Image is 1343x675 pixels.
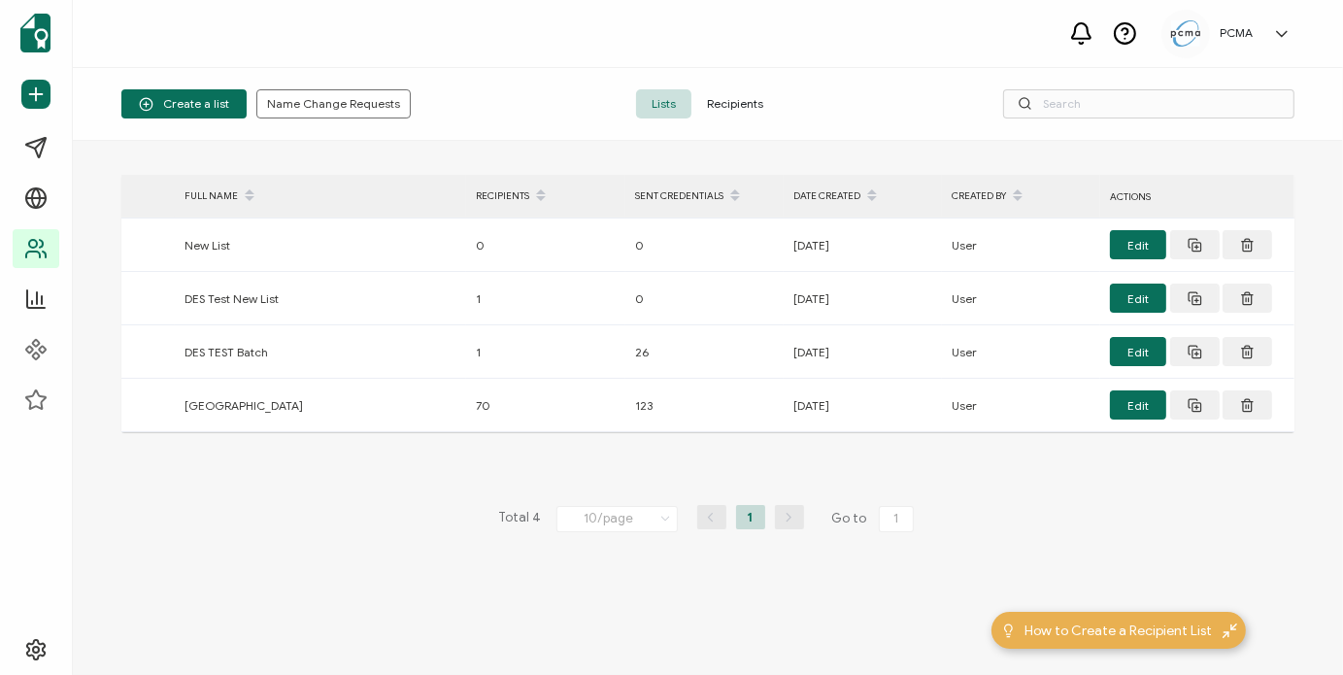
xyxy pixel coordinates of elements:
div: 1 [466,287,625,310]
span: Create a list [139,97,229,112]
button: Name Change Requests [256,89,411,118]
span: Lists [636,89,691,118]
li: 1 [736,505,765,529]
span: Name Change Requests [267,98,400,110]
div: 70 [466,394,625,417]
div: DATE CREATED [784,180,942,213]
span: Total 4 [499,505,542,532]
div: User [942,287,1100,310]
input: Search [1003,89,1294,118]
img: 5c892e8a-a8c9-4ab0-b501-e22bba25706e.jpg [1171,20,1200,47]
div: User [942,234,1100,256]
div: 1 [466,341,625,363]
div: FULL NAME [175,180,466,213]
button: Create a list [121,89,247,118]
div: 0 [625,234,784,256]
iframe: Chat Widget [1020,456,1343,675]
div: User [942,341,1100,363]
input: Select [556,506,678,532]
div: [DATE] [784,341,942,363]
button: Edit [1110,230,1166,259]
div: User [942,394,1100,417]
button: Edit [1110,284,1166,313]
div: CREATED BY [942,180,1100,213]
div: [DATE] [784,394,942,417]
h5: PCMA [1220,26,1253,40]
img: sertifier-logomark-colored.svg [20,14,50,52]
div: [DATE] [784,287,942,310]
button: Edit [1110,390,1166,420]
div: 0 [466,234,625,256]
div: ACTIONS [1100,186,1294,208]
div: 26 [625,341,784,363]
button: Edit [1110,337,1166,366]
div: [GEOGRAPHIC_DATA] [175,394,466,417]
span: Recipients [691,89,779,118]
div: DES TEST Batch [175,341,466,363]
div: RECIPIENTS [466,180,625,213]
div: SENT CREDENTIALS [625,180,784,213]
span: Go to [832,505,918,532]
div: New List [175,234,466,256]
div: DES Test New List [175,287,466,310]
div: 123 [625,394,784,417]
div: 0 [625,287,784,310]
div: [DATE] [784,234,942,256]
